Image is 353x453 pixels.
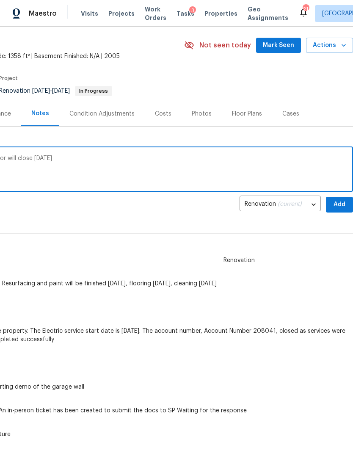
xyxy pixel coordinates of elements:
span: Renovation [218,256,260,265]
div: Condition Adjustments [69,110,135,118]
span: Geo Assignments [248,5,288,22]
button: Actions [306,38,353,53]
span: Mark Seen [263,40,294,51]
span: Tasks [176,11,194,17]
button: Mark Seen [256,38,301,53]
div: 3 [189,6,196,15]
span: Actions [313,40,346,51]
span: (current) [278,201,302,207]
span: Projects [108,9,135,18]
div: Cases [282,110,299,118]
div: 21 [303,5,309,14]
span: [DATE] [32,88,50,94]
span: In Progress [76,88,111,94]
span: Maestro [29,9,57,18]
button: Add [326,197,353,213]
div: Floor Plans [232,110,262,118]
span: Work Orders [145,5,166,22]
span: Visits [81,9,98,18]
span: Properties [204,9,237,18]
span: Add [333,199,346,210]
span: [DATE] [52,88,70,94]
div: Renovation (current) [240,194,321,215]
span: - [32,88,70,94]
div: Costs [155,110,171,118]
div: Photos [192,110,212,118]
span: Not seen today [199,41,251,50]
div: Notes [31,109,49,118]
